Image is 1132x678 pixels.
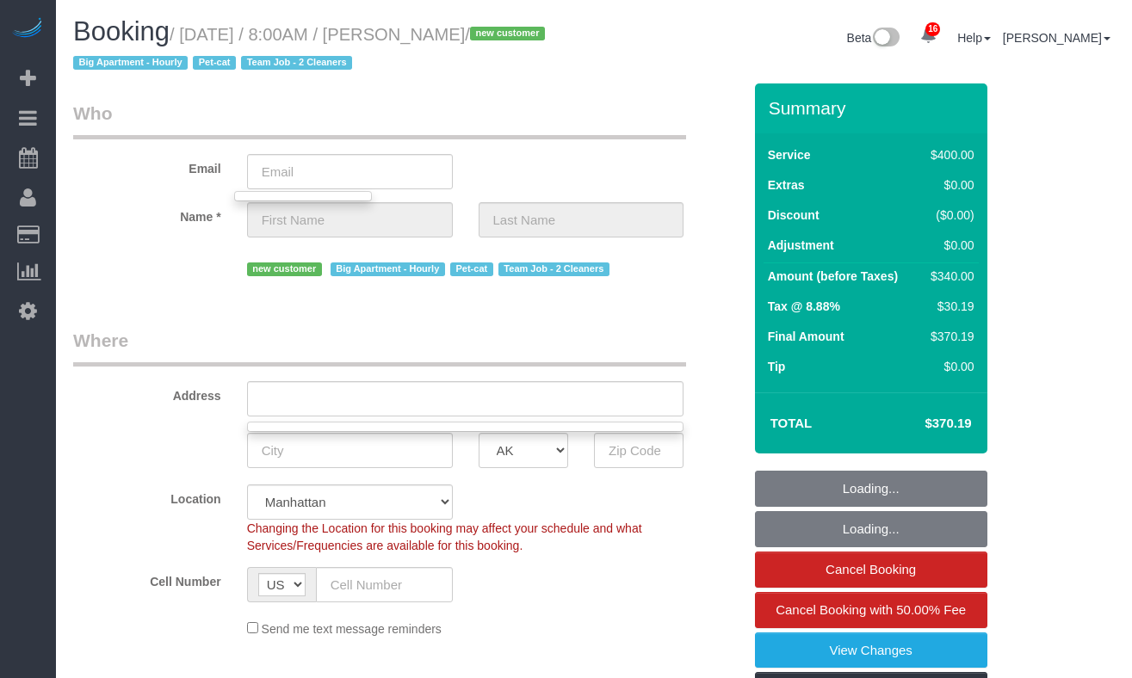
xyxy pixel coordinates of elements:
[871,28,900,50] img: New interface
[924,358,974,375] div: $0.00
[755,552,987,588] a: Cancel Booking
[73,101,686,139] legend: Who
[770,416,813,430] strong: Total
[241,56,352,70] span: Team Job - 2 Cleaners
[755,632,987,669] a: View Changes
[924,237,974,254] div: $0.00
[60,154,234,177] label: Email
[912,17,945,55] a: 16
[925,22,940,36] span: 16
[10,17,45,41] img: Automaid Logo
[331,262,445,276] span: Big Apartment - Hourly
[73,25,550,73] small: / [DATE] / 8:00AM / [PERSON_NAME]
[924,176,974,194] div: $0.00
[60,484,234,508] label: Location
[247,154,453,189] input: Email
[73,328,686,367] legend: Where
[924,146,974,163] div: $400.00
[873,416,971,431] h4: $370.19
[247,433,453,468] input: City
[769,98,979,118] h3: Summary
[768,268,898,285] label: Amount (before Taxes)
[247,202,453,237] input: First Name
[450,262,493,276] span: Pet-cat
[498,262,609,276] span: Team Job - 2 Cleaners
[60,567,234,590] label: Cell Number
[247,521,642,552] span: Changing the Location for this booking may affect your schedule and what Services/Frequencies are...
[262,622,442,636] span: Send me text message reminders
[776,602,966,617] span: Cancel Booking with 50.00% Fee
[768,298,840,315] label: Tax @ 8.88%
[924,206,974,224] div: ($0.00)
[924,328,974,345] div: $370.19
[60,202,234,225] label: Name *
[768,206,820,224] label: Discount
[768,146,811,163] label: Service
[924,298,974,315] div: $30.19
[594,433,684,468] input: Zip Code
[768,176,805,194] label: Extras
[60,381,234,404] label: Address
[479,202,684,237] input: Last Name
[957,31,991,45] a: Help
[316,567,453,602] input: Cell Number
[847,31,900,45] a: Beta
[1003,31,1110,45] a: [PERSON_NAME]
[768,358,786,375] label: Tip
[768,328,844,345] label: Final Amount
[768,237,834,254] label: Adjustment
[193,56,236,70] span: Pet-cat
[924,268,974,285] div: $340.00
[755,592,987,628] a: Cancel Booking with 50.00% Fee
[470,27,545,40] span: new customer
[247,262,322,276] span: new customer
[73,56,188,70] span: Big Apartment - Hourly
[73,16,170,46] span: Booking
